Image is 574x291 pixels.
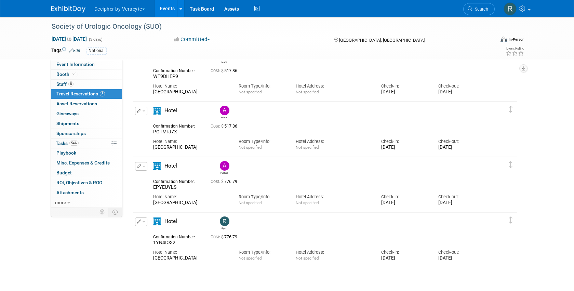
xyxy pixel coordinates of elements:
[239,83,285,89] div: Room Type/Info:
[504,2,517,15] img: Ryen MacDonald
[51,109,122,119] a: Giveaways
[153,200,228,206] div: [GEOGRAPHIC_DATA]
[51,36,87,42] span: [DATE] [DATE]
[100,91,105,96] span: 8
[51,148,122,158] a: Playbook
[164,107,177,114] span: Hotel
[69,48,80,53] a: Edit
[49,21,484,33] div: Society of Urologic Oncology (SUO)
[239,145,262,150] span: Not specified
[296,90,319,94] span: Not specified
[51,6,85,13] img: ExhibitDay
[438,249,485,255] div: Check-out:
[438,89,485,95] div: [DATE]
[51,168,122,178] a: Budget
[56,71,77,77] span: Booth
[56,121,79,126] span: Shipments
[51,198,122,208] a: more
[164,163,177,169] span: Hotel
[56,101,97,106] span: Asset Reservations
[211,124,240,129] span: 517.86
[56,81,74,87] span: Staff
[108,208,122,216] td: Toggle Event Tabs
[56,170,72,175] span: Budget
[239,90,262,94] span: Not specified
[56,131,86,136] span: Sponsorships
[438,145,485,150] div: [DATE]
[211,68,224,73] span: Cost: $
[51,89,122,99] a: Travel Reservations8
[211,235,240,239] span: 776.79
[381,200,428,206] div: [DATE]
[56,160,110,166] span: Misc. Expenses & Credits
[239,138,285,145] div: Room Type/Info:
[472,6,488,12] span: Search
[381,83,428,89] div: Check-in:
[68,81,74,87] span: 8
[381,194,428,200] div: Check-in:
[438,200,485,206] div: [DATE]
[506,47,524,50] div: Event Rating
[381,145,428,150] div: [DATE]
[56,91,105,96] span: Travel Reservations
[239,249,285,255] div: Room Type/Info:
[56,141,79,146] span: Tasks
[56,150,76,156] span: Playbook
[153,177,200,184] div: Confirmation Number:
[220,216,229,226] img: Ryen MacDonald
[153,129,177,134] span: POTMFJ7X
[296,83,371,89] div: Hotel Address:
[51,139,122,148] a: Tasks54%
[153,194,228,200] div: Hotel Name:
[218,106,230,119] div: Adina Gerson-Gurwitz
[463,3,495,15] a: Search
[172,36,213,43] button: Committed
[218,216,230,230] div: Ryen MacDonald
[239,256,262,261] span: Not specified
[153,255,228,261] div: [GEOGRAPHIC_DATA]
[51,178,122,188] a: ROI, Objectives & ROO
[153,217,161,225] i: Hotel
[51,188,122,198] a: Attachments
[69,141,79,146] span: 54%
[239,194,285,200] div: Room Type/Info:
[51,119,122,129] a: Shipments
[339,38,425,43] span: [GEOGRAPHIC_DATA], [GEOGRAPHIC_DATA]
[153,233,200,240] div: Confirmation Number:
[381,255,428,261] div: [DATE]
[153,74,178,79] span: WT9DHEP9
[153,89,228,95] div: [GEOGRAPHIC_DATA]
[220,60,228,64] div: Mark Brennan
[153,249,228,255] div: Hotel Name:
[153,184,176,190] span: EPYEUYLS
[438,194,485,200] div: Check-out:
[220,161,229,171] img: Amy Wahba
[509,217,512,224] i: Click and drag to move item
[296,256,319,261] span: Not specified
[153,122,200,129] div: Confirmation Number:
[220,115,228,119] div: Adina Gerson-Gurwitz
[153,240,175,245] span: 1YN4IO32
[88,37,103,42] span: (3 days)
[211,179,224,184] span: Cost: $
[211,124,224,129] span: Cost: $
[218,161,230,174] div: Amy Wahba
[51,99,122,109] a: Asset Reservations
[296,200,319,205] span: Not specified
[153,83,228,89] div: Hotel Name:
[51,129,122,138] a: Sponsorships
[296,194,371,200] div: Hotel Address:
[381,89,428,95] div: [DATE]
[438,83,485,89] div: Check-out:
[51,70,122,79] a: Booth
[96,208,108,216] td: Personalize Event Tab Strip
[500,37,507,42] img: Format-Inperson.png
[438,138,485,145] div: Check-out:
[51,80,122,89] a: Staff8
[66,36,72,42] span: to
[56,180,102,185] span: ROI, Objectives & ROO
[509,106,512,113] i: Click and drag to move item
[211,68,240,73] span: 517.86
[51,47,80,55] td: Tags
[296,138,371,145] div: Hotel Address:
